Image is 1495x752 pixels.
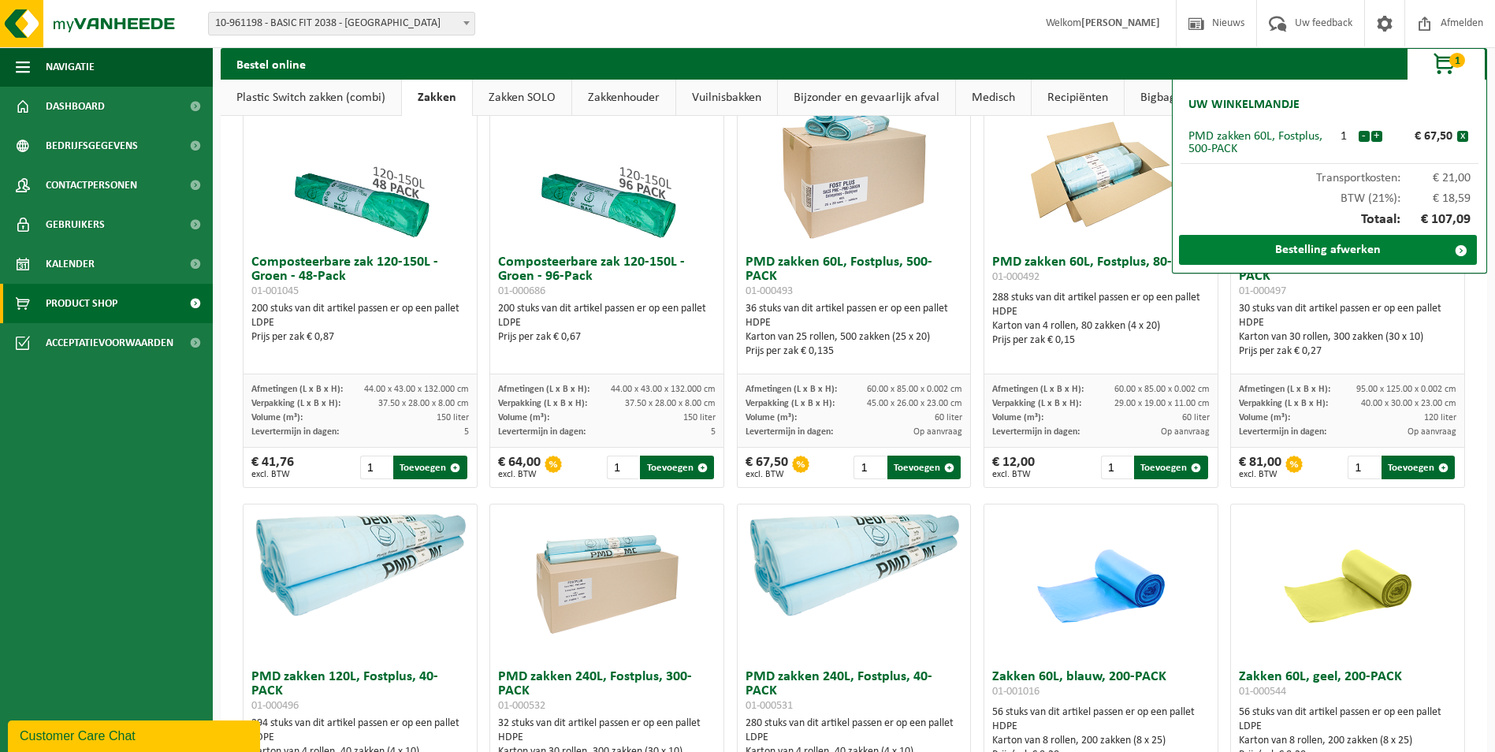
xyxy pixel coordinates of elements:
[867,399,962,408] span: 45.00 x 26.00 x 23.00 cm
[1400,192,1471,205] span: € 18,59
[251,330,469,344] div: Prijs per zak € 0,87
[1408,427,1456,437] span: Op aanvraag
[746,399,835,408] span: Verpakking (L x B x H):
[1239,456,1281,479] div: € 81,00
[1239,670,1456,702] h3: Zakken 60L, geel, 200-PACK
[611,385,716,394] span: 44.00 x 43.00 x 132.000 cm
[46,323,173,363] span: Acceptatievoorwaarden
[746,330,963,344] div: Karton van 25 rollen, 500 zakken (25 x 20)
[1457,131,1468,142] button: x
[1239,330,1456,344] div: Karton van 30 rollen, 300 zakken (30 x 10)
[1022,90,1180,248] img: 01-000492
[992,271,1039,283] span: 01-000492
[1449,53,1465,68] span: 1
[992,456,1035,479] div: € 12,00
[498,700,545,712] span: 01-000532
[393,456,467,479] button: Toevoegen
[1239,427,1326,437] span: Levertermijn in dagen:
[1400,172,1471,184] span: € 21,00
[281,90,439,248] img: 01-001045
[46,87,105,126] span: Dashboard
[853,456,885,479] input: 1
[1400,213,1471,227] span: € 107,09
[498,456,541,479] div: € 64,00
[887,456,961,479] button: Toevoegen
[775,90,932,248] img: 01-000493
[221,80,401,116] a: Plastic Switch zakken (combi)
[1181,87,1307,122] h2: Uw winkelmandje
[992,686,1039,698] span: 01-001016
[1101,456,1132,479] input: 1
[746,670,963,713] h3: PMD zakken 240L, Fostplus, 40-PACK
[1032,80,1124,116] a: Recipiënten
[251,385,343,394] span: Afmetingen (L x B x H):
[992,427,1080,437] span: Levertermijn in dagen:
[746,385,837,394] span: Afmetingen (L x B x H):
[1371,131,1382,142] button: +
[746,344,963,359] div: Prijs per zak € 0,135
[46,47,95,87] span: Navigatie
[1239,686,1286,698] span: 01-000544
[46,205,105,244] span: Gebruikers
[640,456,713,479] button: Toevoegen
[683,413,716,423] span: 150 liter
[473,80,571,116] a: Zakken SOLO
[1386,130,1457,143] div: € 67,50
[746,731,963,745] div: LDPE
[378,399,469,408] span: 37.50 x 28.00 x 8.00 cm
[498,330,716,344] div: Prijs per zak € 0,67
[778,80,955,116] a: Bijzonder en gevaarlijk afval
[1361,399,1456,408] span: 40.00 x 30.00 x 23.00 cm
[498,316,716,330] div: LDPE
[607,456,638,479] input: 1
[1181,205,1478,235] div: Totaal:
[498,413,549,423] span: Volume (m³):
[1348,456,1379,479] input: 1
[498,470,541,479] span: excl. BTW
[1134,456,1207,479] button: Toevoegen
[992,305,1210,319] div: HDPE
[1269,504,1426,662] img: 01-000544
[992,670,1210,702] h3: Zakken 60L, blauw, 200-PACK
[498,302,716,344] div: 200 stuks van dit artikel passen er op een pallet
[992,319,1210,333] div: Karton van 4 rollen, 80 zakken (4 x 20)
[711,427,716,437] span: 5
[867,385,962,394] span: 60.00 x 85.00 x 0.002 cm
[498,670,716,713] h3: PMD zakken 240L, Fostplus, 300-PACK
[46,166,137,205] span: Contactpersonen
[1022,504,1180,662] img: 01-001016
[1424,413,1456,423] span: 120 liter
[1356,385,1456,394] span: 95.00 x 125.00 x 0.002 cm
[1239,316,1456,330] div: HDPE
[1182,413,1210,423] span: 60 liter
[746,470,788,479] span: excl. BTW
[8,717,263,752] iframe: chat widget
[1359,131,1370,142] button: -
[1239,344,1456,359] div: Prijs per zak € 0,27
[992,399,1081,408] span: Verpakking (L x B x H):
[498,385,589,394] span: Afmetingen (L x B x H):
[992,734,1210,748] div: Karton van 8 rollen, 200 zakken (8 x 25)
[528,504,686,662] img: 01-000532
[498,731,716,745] div: HDPE
[1114,399,1210,408] span: 29.00 x 19.00 x 11.00 cm
[1239,285,1286,297] span: 01-000497
[498,399,587,408] span: Verpakking (L x B x H):
[956,80,1031,116] a: Medisch
[1239,385,1330,394] span: Afmetingen (L x B x H):
[992,720,1210,734] div: HDPE
[746,285,793,297] span: 01-000493
[992,291,1210,348] div: 288 stuks van dit artikel passen er op een pallet
[746,413,797,423] span: Volume (m³):
[251,399,340,408] span: Verpakking (L x B x H):
[498,285,545,297] span: 01-000686
[251,285,299,297] span: 01-001045
[251,456,294,479] div: € 41,76
[1330,130,1358,143] div: 1
[46,126,138,166] span: Bedrijfsgegevens
[1188,130,1330,155] div: PMD zakken 60L, Fostplus, 500-PACK
[1407,48,1486,80] button: 1
[1239,399,1328,408] span: Verpakking (L x B x H):
[572,80,675,116] a: Zakkenhouder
